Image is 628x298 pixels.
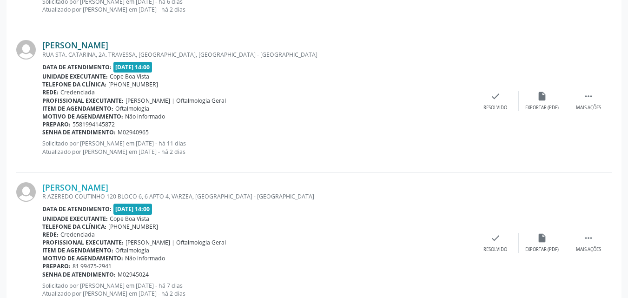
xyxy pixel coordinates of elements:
b: Data de atendimento: [42,205,112,213]
b: Telefone da clínica: [42,223,106,231]
span: 5581994145872 [73,120,115,128]
span: [DATE] 14:00 [113,62,152,73]
i: insert_drive_file [537,233,547,243]
div: Mais ações [576,246,601,253]
img: img [16,182,36,202]
i:  [583,91,594,101]
span: [DATE] 14:00 [113,204,152,214]
b: Profissional executante: [42,97,124,105]
i: check [490,91,501,101]
a: [PERSON_NAME] [42,182,108,192]
a: [PERSON_NAME] [42,40,108,50]
span: [PHONE_NUMBER] [108,80,158,88]
span: Cope Boa Vista [110,215,149,223]
div: Resolvido [483,246,507,253]
b: Profissional executante: [42,238,124,246]
b: Preparo: [42,120,71,128]
b: Senha de atendimento: [42,128,116,136]
b: Telefone da clínica: [42,80,106,88]
span: [PERSON_NAME] | Oftalmologia Geral [126,238,226,246]
span: Não informado [125,113,165,120]
span: Cope Boa Vista [110,73,149,80]
i: insert_drive_file [537,91,547,101]
span: [PERSON_NAME] | Oftalmologia Geral [126,97,226,105]
b: Motivo de agendamento: [42,113,123,120]
b: Unidade executante: [42,73,108,80]
div: Exportar (PDF) [525,246,559,253]
span: [PHONE_NUMBER] [108,223,158,231]
b: Preparo: [42,262,71,270]
b: Item de agendamento: [42,105,113,113]
span: 81 99475-2941 [73,262,112,270]
b: Rede: [42,231,59,238]
i:  [583,233,594,243]
b: Motivo de agendamento: [42,254,123,262]
span: Não informado [125,254,165,262]
div: Exportar (PDF) [525,105,559,111]
p: Solicitado por [PERSON_NAME] em [DATE] - há 7 dias Atualizado por [PERSON_NAME] em [DATE] - há 2 ... [42,282,472,298]
span: M02945024 [118,271,149,278]
img: img [16,40,36,60]
b: Rede: [42,88,59,96]
div: Resolvido [483,105,507,111]
b: Senha de atendimento: [42,271,116,278]
span: Credenciada [60,88,95,96]
span: M02940965 [118,128,149,136]
div: R AZEREDO COUTINHO 120 BLOCO 6, 6 APTO 4, VARZEA, [GEOGRAPHIC_DATA] - [GEOGRAPHIC_DATA] [42,192,472,200]
b: Item de agendamento: [42,246,113,254]
b: Unidade executante: [42,215,108,223]
i: check [490,233,501,243]
span: Oftalmologia [115,105,149,113]
span: Oftalmologia [115,246,149,254]
div: RUA STA. CATARINA, 2A. TRAVESSA, [GEOGRAPHIC_DATA], [GEOGRAPHIC_DATA] - [GEOGRAPHIC_DATA] [42,51,472,59]
p: Solicitado por [PERSON_NAME] em [DATE] - há 11 dias Atualizado por [PERSON_NAME] em [DATE] - há 2... [42,139,472,155]
span: Credenciada [60,231,95,238]
b: Data de atendimento: [42,63,112,71]
div: Mais ações [576,105,601,111]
